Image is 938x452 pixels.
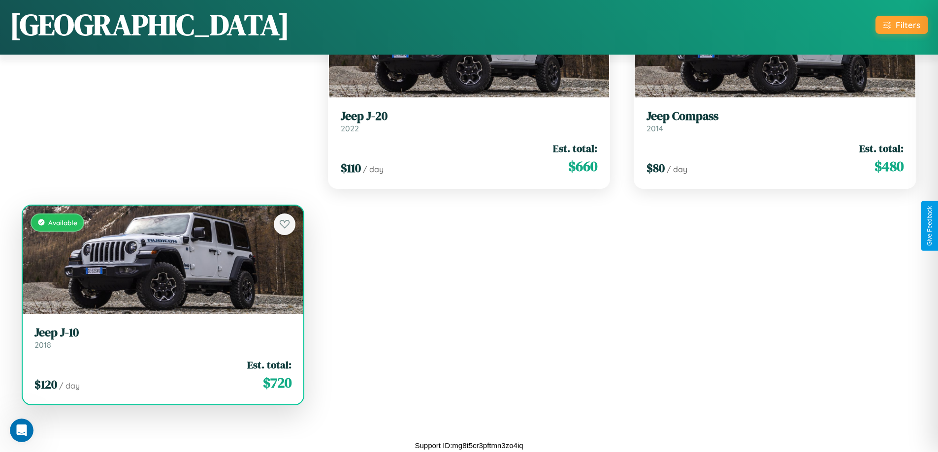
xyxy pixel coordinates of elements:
[34,326,291,350] a: Jeep J-102018
[247,358,291,372] span: Est. total:
[896,20,920,30] div: Filters
[34,340,51,350] span: 2018
[341,123,359,133] span: 2022
[10,419,33,442] iframe: Intercom live chat
[667,164,687,174] span: / day
[647,109,904,133] a: Jeep Compass2014
[926,206,933,246] div: Give Feedback
[874,156,904,176] span: $ 480
[341,109,598,123] h3: Jeep J-20
[859,141,904,155] span: Est. total:
[263,373,291,392] span: $ 720
[34,376,57,392] span: $ 120
[341,109,598,133] a: Jeep J-202022
[34,326,291,340] h3: Jeep J-10
[647,109,904,123] h3: Jeep Compass
[10,4,290,45] h1: [GEOGRAPHIC_DATA]
[875,16,928,34] button: Filters
[341,160,361,176] span: $ 110
[553,141,597,155] span: Est. total:
[48,218,77,227] span: Available
[568,156,597,176] span: $ 660
[647,160,665,176] span: $ 80
[415,439,523,452] p: Support ID: mg8t5cr3pftmn3zo4iq
[59,381,80,391] span: / day
[363,164,384,174] span: / day
[647,123,663,133] span: 2014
